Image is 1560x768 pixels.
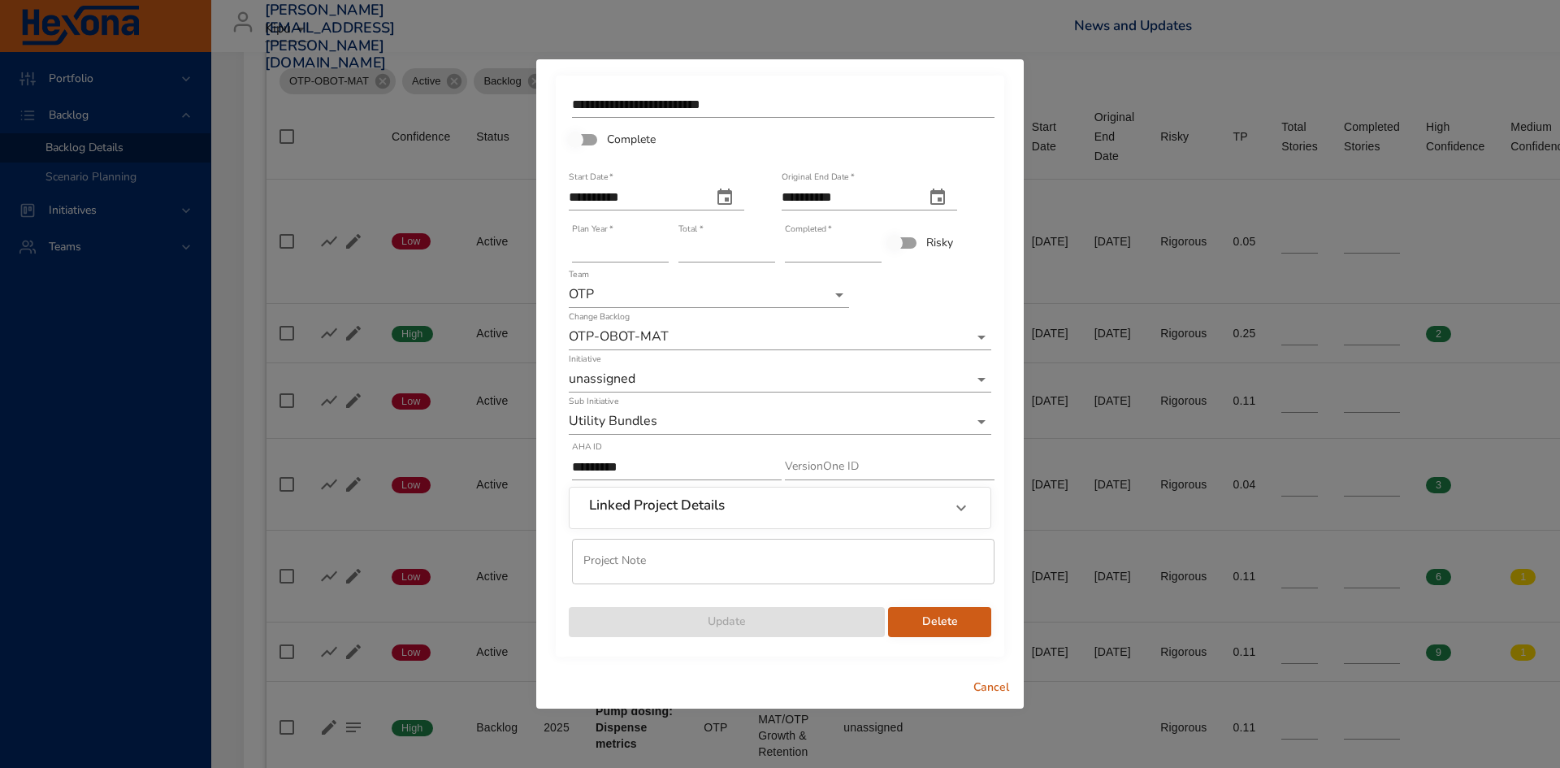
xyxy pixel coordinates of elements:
[705,178,744,217] button: start date
[678,224,703,233] label: Total
[570,488,990,528] div: Linked Project Details
[569,367,991,393] div: unassigned
[569,282,849,308] div: OTP
[569,312,630,321] label: Change Backlog
[972,678,1011,698] span: Cancel
[589,497,725,514] h6: Linked Project Details
[569,270,589,279] label: Team
[965,673,1017,703] button: Cancel
[569,397,618,406] label: Sub Initiative
[785,224,832,233] label: Completed
[782,172,854,181] label: Original End Date
[572,224,613,233] label: Plan Year
[569,324,991,350] div: OTP-OBOT-MAT
[901,612,978,632] span: Delete
[888,607,991,637] button: Delete
[569,409,991,435] div: Utility Bundles
[569,354,600,363] label: Initiative
[918,178,957,217] button: original end date
[607,131,656,148] span: Complete
[572,442,602,451] label: AHA ID
[569,172,613,181] label: Start Date
[926,234,953,251] span: Risky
